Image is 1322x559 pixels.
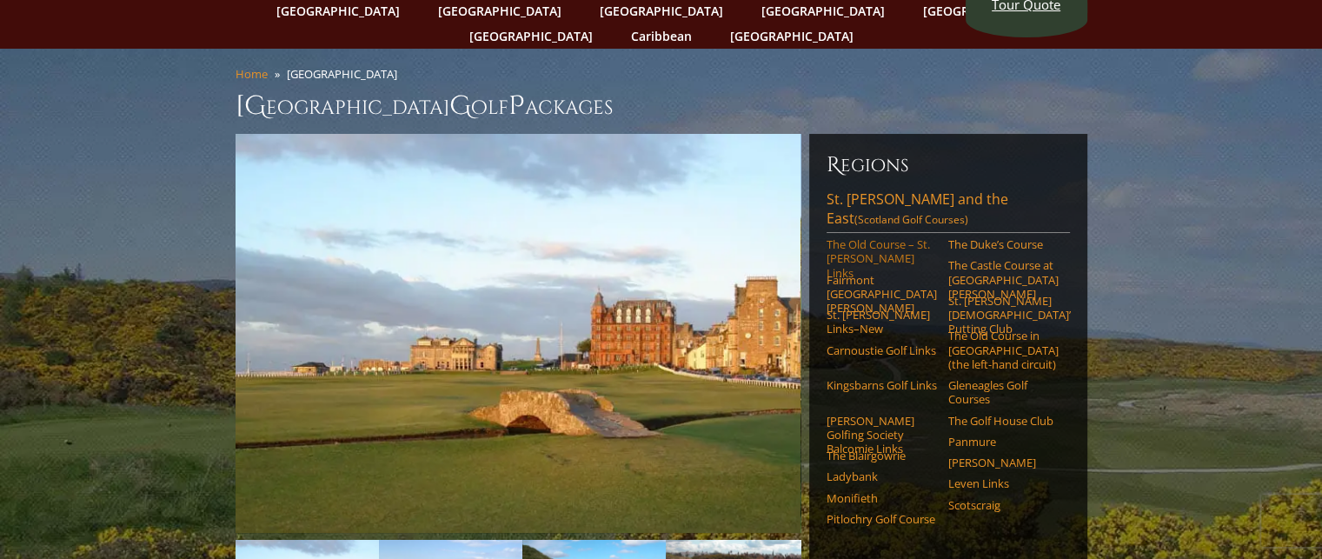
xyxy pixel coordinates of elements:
a: Kingsbarns Golf Links [827,378,937,392]
a: Fairmont [GEOGRAPHIC_DATA][PERSON_NAME] [827,273,937,316]
a: Home [236,66,268,82]
a: Pitlochry Golf Course [827,512,937,526]
a: The Duke’s Course [948,237,1059,251]
a: Ladybank [827,469,937,483]
h6: Regions [827,151,1070,179]
span: (Scotland Golf Courses) [854,212,968,227]
a: St. [PERSON_NAME] and the East(Scotland Golf Courses) [827,190,1070,233]
a: The Golf House Club [948,414,1059,428]
a: Caribbean [622,23,701,49]
a: [PERSON_NAME] [948,456,1059,469]
a: The Old Course in [GEOGRAPHIC_DATA] (the left-hand circuit) [948,329,1059,371]
a: Carnoustie Golf Links [827,343,937,357]
a: Scotscraig [948,498,1059,512]
a: [PERSON_NAME] Golfing Society Balcomie Links [827,414,937,456]
a: St. [PERSON_NAME] Links–New [827,308,937,336]
a: The Old Course – St. [PERSON_NAME] Links [827,237,937,280]
a: The Castle Course at [GEOGRAPHIC_DATA][PERSON_NAME] [948,258,1059,301]
li: [GEOGRAPHIC_DATA] [287,66,404,82]
a: Monifieth [827,491,937,505]
a: [GEOGRAPHIC_DATA] [721,23,862,49]
span: G [449,89,471,123]
span: P [508,89,525,123]
a: Panmure [948,435,1059,449]
a: Leven Links [948,476,1059,490]
a: [GEOGRAPHIC_DATA] [461,23,601,49]
a: St. [PERSON_NAME] [DEMOGRAPHIC_DATA]’ Putting Club [948,294,1059,336]
a: Gleneagles Golf Courses [948,378,1059,407]
a: The Blairgowrie [827,449,937,463]
h1: [GEOGRAPHIC_DATA] olf ackages [236,89,1087,123]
